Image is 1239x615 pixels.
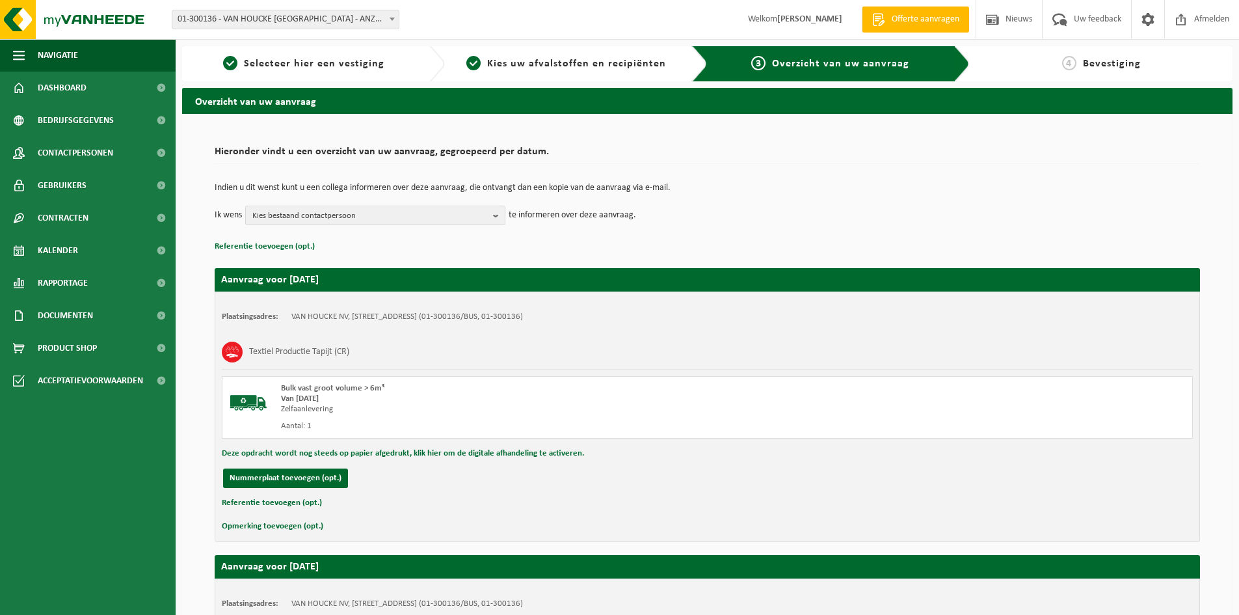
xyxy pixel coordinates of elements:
[222,312,278,321] strong: Plaatsingsadres:
[223,469,348,488] button: Nummerplaat toevoegen (opt.)
[182,88,1232,113] h2: Overzicht van uw aanvraag
[222,495,322,512] button: Referentie toevoegen (opt.)
[221,275,319,285] strong: Aanvraag voor [DATE]
[38,267,88,299] span: Rapportage
[222,599,278,608] strong: Plaatsingsadres:
[189,56,419,72] a: 1Selecteer hier een vestiging
[249,342,349,362] h3: Textiel Productie Tapijt (CR)
[281,394,319,403] strong: Van [DATE]
[862,7,969,33] a: Offerte aanvragen
[245,206,505,225] button: Kies bestaand contactpersoon
[215,238,315,255] button: Referentie toevoegen (opt.)
[487,59,666,69] span: Kies uw afvalstoffen en recipiënten
[244,59,384,69] span: Selecteer hier een vestiging
[252,206,488,226] span: Kies bestaand contactpersoon
[38,364,143,397] span: Acceptatievoorwaarden
[38,299,93,332] span: Documenten
[222,445,584,462] button: Deze opdracht wordt nog steeds op papier afgedrukt, klik hier om de digitale afhandeling te activ...
[172,10,399,29] span: 01-300136 - VAN HOUCKE NV - ANZEGEM
[451,56,682,72] a: 2Kies uw afvalstoffen en recipiënten
[38,137,113,169] span: Contactpersonen
[222,518,323,535] button: Opmerking toevoegen (opt.)
[466,56,481,70] span: 2
[1062,56,1076,70] span: 4
[38,72,87,104] span: Dashboard
[281,421,760,431] div: Aantal: 1
[38,104,114,137] span: Bedrijfsgegevens
[281,384,384,392] span: Bulk vast groot volume > 6m³
[38,234,78,267] span: Kalender
[291,312,523,322] td: VAN HOUCKE NV, [STREET_ADDRESS] (01-300136/BUS, 01-300136)
[215,184,1200,193] p: Indien u dit wenst kunt u een collega informeren over deze aanvraag, die ontvangt dan een kopie v...
[777,14,842,24] strong: [PERSON_NAME]
[509,206,636,225] p: te informeren over deze aanvraag.
[888,13,963,26] span: Offerte aanvragen
[215,206,242,225] p: Ik wens
[223,56,237,70] span: 1
[215,146,1200,164] h2: Hieronder vindt u een overzicht van uw aanvraag, gegroepeerd per datum.
[229,383,268,422] img: BL-SO-LV.png
[38,39,78,72] span: Navigatie
[751,56,766,70] span: 3
[772,59,909,69] span: Overzicht van uw aanvraag
[281,404,760,415] div: Zelfaanlevering
[1083,59,1141,69] span: Bevestiging
[221,562,319,572] strong: Aanvraag voor [DATE]
[38,202,88,234] span: Contracten
[38,332,97,364] span: Product Shop
[38,169,87,202] span: Gebruikers
[291,599,523,609] td: VAN HOUCKE NV, [STREET_ADDRESS] (01-300136/BUS, 01-300136)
